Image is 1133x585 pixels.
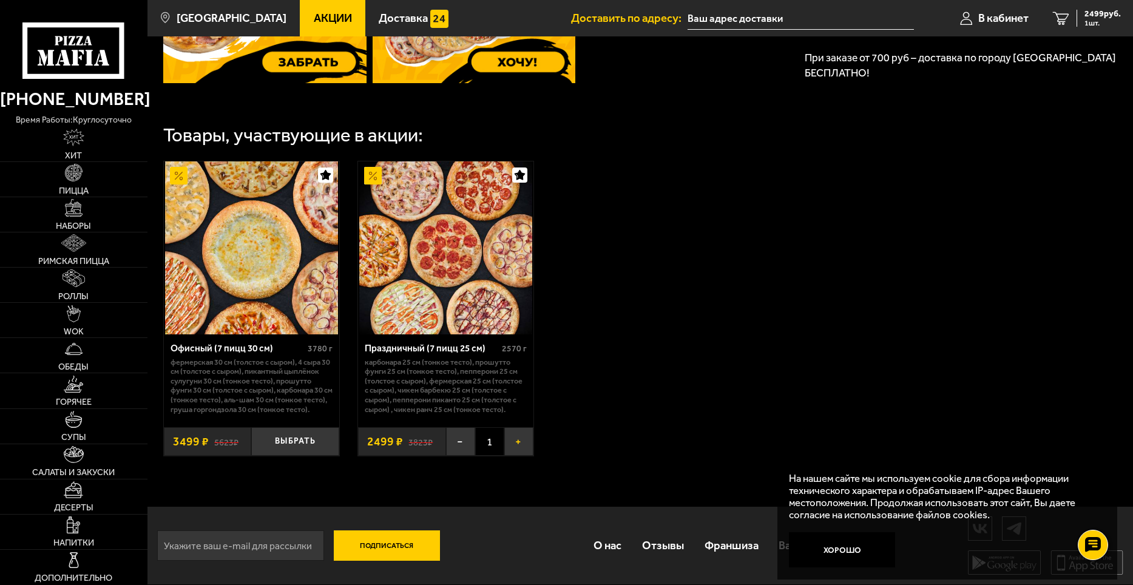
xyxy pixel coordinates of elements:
[805,50,1121,80] p: При заказе от 700 руб – доставка по городу [GEOGRAPHIC_DATA] БЕСПЛАТНО!
[379,13,428,24] span: Доставка
[171,357,333,414] p: Фермерская 30 см (толстое с сыром), 4 сыра 30 см (толстое с сыром), Пикантный цыплёнок сулугуни 3...
[32,468,115,476] span: Салаты и закуски
[359,161,532,334] img: Праздничный (7 пицц 25 см)
[571,13,688,24] span: Доставить по адресу:
[358,161,533,334] a: АкционныйПраздничный (7 пицц 25 см)
[789,472,1098,521] p: На нашем сайте мы используем cookie для сбора информации технического характера и обрабатываем IP...
[584,526,632,564] a: О нас
[408,436,433,447] s: 3823 ₽
[314,13,352,24] span: Акции
[173,435,209,448] span: 3499 ₽
[365,343,499,354] div: Праздничный (7 пицц 25 см)
[334,530,440,561] button: Подписаться
[364,167,382,184] img: Акционный
[177,13,286,24] span: [GEOGRAPHIC_DATA]
[64,327,84,336] span: WOK
[65,151,82,160] span: Хит
[38,257,109,265] span: Римская пицца
[56,397,92,406] span: Горячее
[688,7,914,30] input: Ваш адрес доставки
[367,435,403,448] span: 2499 ₽
[978,13,1029,24] span: В кабинет
[59,186,89,195] span: Пицца
[171,343,305,354] div: Офисный (7 пицц 30 см)
[163,126,423,144] div: Товары, участвующие в акции:
[214,436,238,447] s: 5623 ₽
[1084,19,1121,27] span: 1 шт.
[768,526,836,564] a: Вакансии
[58,292,89,300] span: Роллы
[365,357,527,414] p: Карбонара 25 см (тонкое тесто), Прошутто Фунги 25 см (тонкое тесто), Пепперони 25 см (толстое с с...
[35,573,112,582] span: Дополнительно
[165,161,338,334] img: Офисный (7 пицц 30 см)
[502,343,527,354] span: 2570 г
[308,343,333,354] span: 3780 г
[54,503,93,512] span: Десерты
[58,362,89,371] span: Обеды
[170,167,188,184] img: Акционный
[694,526,769,564] a: Франшиза
[53,538,94,547] span: Напитки
[157,530,324,561] input: Укажите ваш e-mail для рассылки
[632,526,694,564] a: Отзывы
[164,161,339,334] a: АкционныйОфисный (7 пицц 30 см)
[56,221,91,230] span: Наборы
[446,427,475,456] button: −
[475,427,504,456] span: 1
[789,532,895,567] button: Хорошо
[504,427,533,456] button: +
[1084,10,1121,18] span: 2499 руб.
[430,10,448,27] img: 15daf4d41897b9f0e9f617042186c801.svg
[251,427,339,456] button: Выбрать
[61,433,86,441] span: Супы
